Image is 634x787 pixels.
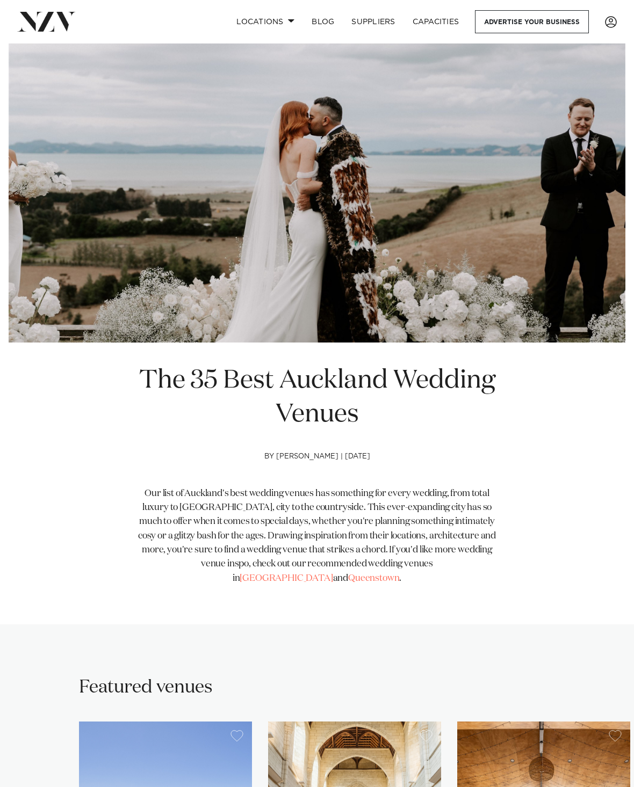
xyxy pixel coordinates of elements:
[303,10,343,33] a: BLOG
[79,676,213,700] h2: Featured venues
[133,487,501,586] p: Our list of Auckland's best wedding venues has something for every wedding, from total luxury to ...
[348,574,399,583] a: Queenstown
[475,10,589,33] a: Advertise your business
[133,453,501,487] h4: by [PERSON_NAME] | [DATE]
[404,10,468,33] a: Capacities
[9,43,625,343] img: The 35 Best Auckland Wedding Venues
[133,364,501,431] h1: The 35 Best Auckland Wedding Venues
[228,10,303,33] a: Locations
[240,574,333,583] a: [GEOGRAPHIC_DATA]
[17,12,76,31] img: nzv-logo.png
[343,10,404,33] a: SUPPLIERS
